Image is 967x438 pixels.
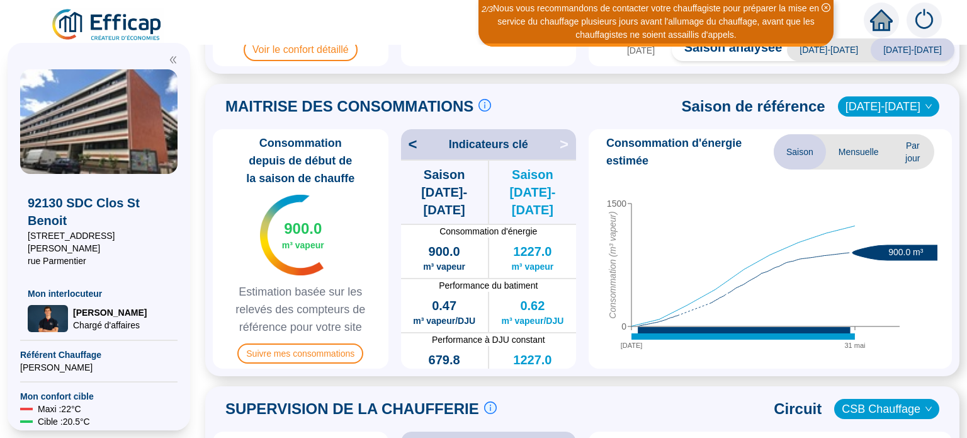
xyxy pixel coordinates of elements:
[225,399,479,419] span: SUPERVISION DE LA CHAUFFERIE
[501,314,563,327] span: m³ vapeur/DJU
[20,361,178,374] span: [PERSON_NAME]
[38,415,90,428] span: Cible : 20.5 °C
[28,255,170,267] span: rue Parmentier
[925,405,932,413] span: down
[73,306,147,319] span: [PERSON_NAME]
[845,97,932,116] span: 2018-2019
[28,229,170,255] span: [STREET_ADDRESS][PERSON_NAME]
[682,96,825,117] span: Saison de référence
[478,99,491,112] span: info-circle
[607,199,626,209] tspan: 1500
[401,134,417,154] span: <
[244,38,358,61] span: Voir le confort détaillé
[282,239,324,251] span: m³ vapeur
[432,297,456,314] span: 0.47
[822,3,830,12] span: close-circle
[20,349,178,361] span: Référent Chauffage
[482,4,493,14] i: 2 / 3
[401,279,577,292] span: Performance du batiment
[871,38,954,61] span: [DATE]-[DATE]
[888,246,924,256] text: 900.0 m³
[489,166,576,219] span: Saison [DATE]-[DATE]
[237,343,363,364] span: Suivre mes consommations
[513,351,551,369] span: 1227.0
[560,134,576,154] span: >
[480,2,832,42] div: Nous vous recommandons de contacter votre chauffagiste pour préparer la mise en service du chauff...
[513,243,551,260] span: 1227.0
[413,314,475,327] span: m³ vapeur/DJU
[401,225,577,238] span: Consommation d'énergie
[423,260,465,273] span: m³ vapeur
[774,134,826,170] span: Saison
[28,194,170,229] span: 92130 SDC Clos St Benoit
[608,211,618,318] tspan: Consommation (m³ vapeur)
[891,134,934,170] span: Par jour
[284,219,322,239] span: 900.0
[449,135,528,153] span: Indicateurs clé
[842,400,932,418] span: CSB Chauffage
[520,297,545,314] span: 0.62
[429,243,460,260] span: 900.0
[225,96,473,117] span: MAITRISE DES CONSOMMATIONS
[28,305,68,332] img: Chargé d'affaires
[401,333,577,346] span: Performance à DJU constant
[606,134,774,170] span: Consommation d'énergie estimée
[73,319,147,331] span: Chargé d'affaires
[844,341,865,349] tspan: 31 mai
[787,38,871,61] span: [DATE]-[DATE]
[826,134,891,170] span: Mensuelle
[621,341,643,349] tspan: [DATE]
[218,134,383,187] span: Consommation depuis de début de la saison de chauffe
[511,260,553,273] span: m³ vapeur
[401,166,488,219] span: Saison [DATE]-[DATE]
[621,321,626,331] tspan: 0
[870,9,893,32] span: home
[429,351,460,369] span: 679.8
[38,403,81,415] span: Maxi : 22 °C
[50,8,164,43] img: efficap energie logo
[28,287,170,300] span: Mon interlocuteur
[260,195,324,275] img: indicateur températures
[774,399,822,419] span: Circuit
[672,38,783,61] span: Saison analysée
[925,103,932,110] span: down
[20,390,178,403] span: Mon confort cible
[218,283,383,336] span: Estimation basée sur les relevés des compteurs de référence pour votre site
[484,401,497,414] span: info-circle
[627,45,655,55] tspan: [DATE]
[907,3,942,38] img: alerts
[169,55,178,64] span: double-left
